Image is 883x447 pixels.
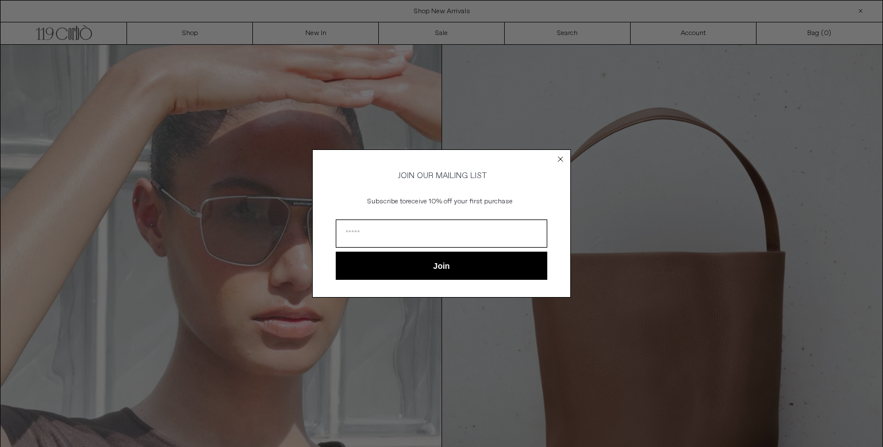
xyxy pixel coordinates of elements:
[396,171,487,181] span: JOIN OUR MAILING LIST
[367,197,406,206] span: Subscribe to
[336,252,547,280] button: Join
[406,197,513,206] span: receive 10% off your first purchase
[555,153,566,165] button: Close dialog
[336,219,547,248] input: Email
